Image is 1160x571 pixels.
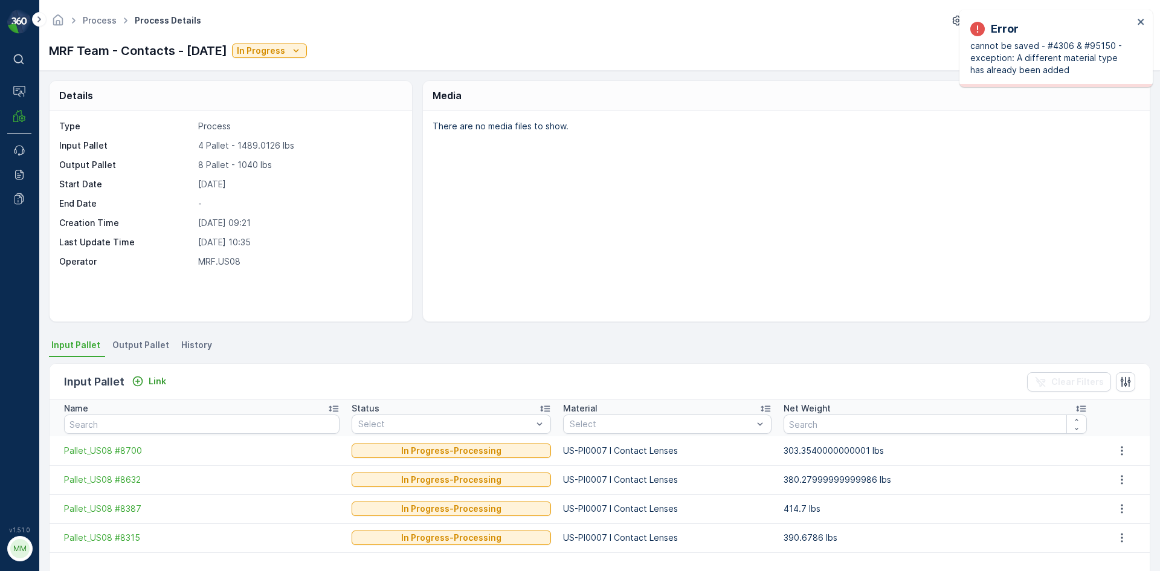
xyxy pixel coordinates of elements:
[970,40,1133,76] p: cannot be saved - #4306 & #95150 - exception: A different material type has already been added
[358,418,533,430] p: Select
[59,120,193,132] p: Type
[401,503,501,515] p: In Progress-Processing
[232,44,307,58] button: In Progress
[784,503,1087,515] p: 414.7 lbs
[352,502,552,516] button: In Progress-Processing
[563,445,772,457] p: US-PI0007 I Contact Lenses
[433,120,1137,132] p: There are no media files to show.
[59,178,193,190] p: Start Date
[991,21,1019,37] p: Error
[83,15,117,25] a: Process
[149,375,166,387] p: Link
[198,198,399,210] p: -
[7,536,31,561] button: MM
[784,445,1087,457] p: 303.3540000000001 lbs
[64,474,340,486] a: Pallet_US08 #8632
[59,88,93,103] p: Details
[64,402,88,415] p: Name
[64,445,340,457] a: Pallet_US08 #8700
[563,532,772,544] p: US-PI0007 I Contact Lenses
[1051,376,1104,388] p: Clear Filters
[433,88,462,103] p: Media
[563,402,598,415] p: Material
[784,402,831,415] p: Net Weight
[59,217,193,229] p: Creation Time
[64,373,124,390] p: Input Pallet
[352,444,552,458] button: In Progress-Processing
[49,42,227,60] p: MRF Team - Contacts - [DATE]
[352,473,552,487] button: In Progress-Processing
[198,178,399,190] p: [DATE]
[784,415,1087,434] input: Search
[401,445,501,457] p: In Progress-Processing
[198,120,399,132] p: Process
[59,256,193,268] p: Operator
[784,474,1087,486] p: 380.27999999999986 lbs
[181,339,212,351] span: History
[401,532,501,544] p: In Progress-Processing
[10,539,30,558] div: MM
[1137,17,1145,28] button: close
[132,15,204,27] span: Process Details
[570,418,753,430] p: Select
[59,198,193,210] p: End Date
[563,503,772,515] p: US-PI0007 I Contact Lenses
[198,140,399,152] p: 4 Pallet - 1489.0126 lbs
[198,236,399,248] p: [DATE] 10:35
[64,532,340,544] a: Pallet_US08 #8315
[59,159,193,171] p: Output Pallet
[237,45,285,57] p: In Progress
[401,474,501,486] p: In Progress-Processing
[563,474,772,486] p: US-PI0007 I Contact Lenses
[64,503,340,515] a: Pallet_US08 #8387
[64,415,340,434] input: Search
[352,402,379,415] p: Status
[59,236,193,248] p: Last Update Time
[59,140,193,152] p: Input Pallet
[198,217,399,229] p: [DATE] 09:21
[112,339,169,351] span: Output Pallet
[51,339,100,351] span: Input Pallet
[1027,372,1111,392] button: Clear Filters
[51,18,65,28] a: Homepage
[127,374,171,389] button: Link
[784,532,1087,544] p: 390.6786 lbs
[198,159,399,171] p: 8 Pallet - 1040 lbs
[352,531,552,545] button: In Progress-Processing
[7,526,31,534] span: v 1.51.0
[7,10,31,34] img: logo
[198,256,399,268] p: MRF.US08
